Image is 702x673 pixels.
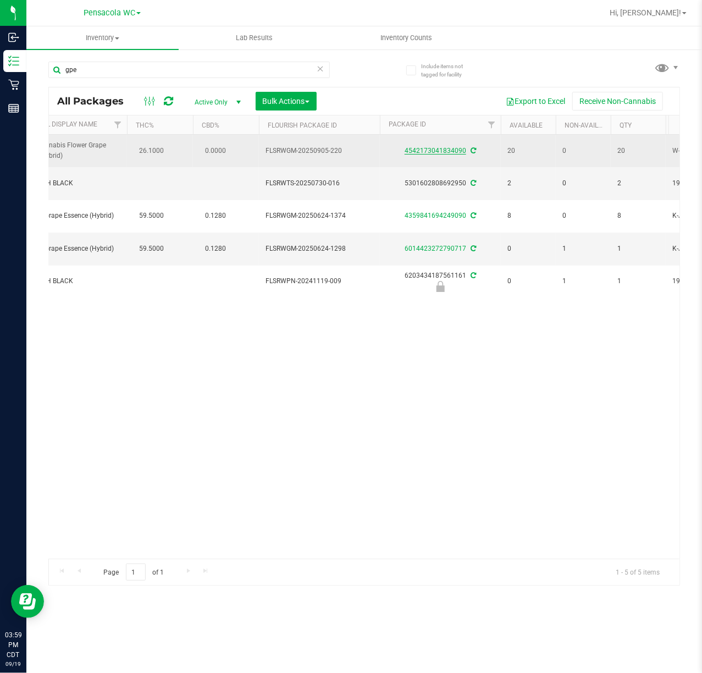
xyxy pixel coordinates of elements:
[266,244,373,254] span: FLSRWGM-20250624-1298
[134,208,169,224] span: 59.5000
[266,178,373,189] span: FLSRWTS-20250730-016
[11,585,44,618] iframe: Resource center
[617,146,659,156] span: 20
[109,115,127,134] a: Filter
[610,8,681,17] span: Hi, [PERSON_NAME]!
[57,95,135,107] span: All Packages
[562,244,604,254] span: 1
[200,241,231,257] span: 0.1280
[405,212,466,219] a: 4359841694249090
[469,179,476,187] span: Sync from Compliance System
[263,97,309,106] span: Bulk Actions
[378,271,502,292] div: 6203434187561161
[483,115,501,134] a: Filter
[13,244,120,254] span: FT 1g Kief Grape Essence (Hybrid)
[13,276,120,286] span: G PEN DASH BLACK
[562,178,604,189] span: 0
[26,26,179,49] a: Inventory
[48,62,330,78] input: Search Package ID, Item Name, SKU, Lot or Part Number...
[405,245,466,252] a: 6014423272790717
[507,178,549,189] span: 2
[5,630,21,660] p: 03:59 PM CDT
[507,244,549,254] span: 0
[84,8,135,18] span: Pensacola WC
[499,92,572,111] button: Export to Excel
[13,140,120,161] span: FT 3.5g Cannabis Flower Grape Essence (Hybrid)
[378,178,502,189] div: 5301602808692950
[469,245,476,252] span: Sync from Compliance System
[134,241,169,257] span: 59.5000
[13,211,120,221] span: FT 1g Kief Grape Essence (Hybrid)
[562,146,604,156] span: 0
[617,244,659,254] span: 1
[8,56,19,67] inline-svg: Inventory
[8,79,19,90] inline-svg: Retail
[617,276,659,286] span: 1
[378,281,502,292] div: Quarantine
[317,62,324,76] span: Clear
[507,146,549,156] span: 20
[607,564,668,580] span: 1 - 5 of 5 items
[469,212,476,219] span: Sync from Compliance System
[405,147,466,155] a: 4542173041834090
[179,26,331,49] a: Lab Results
[26,33,179,43] span: Inventory
[617,211,659,221] span: 8
[8,103,19,114] inline-svg: Reports
[202,122,219,129] a: CBD%
[221,33,288,43] span: Lab Results
[469,272,476,279] span: Sync from Compliance System
[366,33,447,43] span: Inventory Counts
[5,660,21,668] p: 09/19
[256,92,317,111] button: Bulk Actions
[572,92,663,111] button: Receive Non-Cannabis
[510,122,543,129] a: Available
[13,178,120,189] span: G PEN DASH BLACK
[469,147,476,155] span: Sync from Compliance System
[507,276,549,286] span: 0
[94,564,173,581] span: Page of 1
[136,122,154,129] a: THC%
[266,211,373,221] span: FLSRWGM-20250624-1374
[266,146,373,156] span: FLSRWGM-20250905-220
[126,564,146,581] input: 1
[565,122,613,129] a: Non-Available
[330,26,483,49] a: Inventory Counts
[200,143,231,159] span: 0.0000
[562,276,604,286] span: 1
[200,208,231,224] span: 0.1280
[617,178,659,189] span: 2
[134,143,169,159] span: 26.1000
[421,62,476,79] span: Include items not tagged for facility
[620,122,632,129] a: Qty
[389,120,426,128] a: Package ID
[507,211,549,221] span: 8
[268,122,337,129] a: Flourish Package ID
[562,211,604,221] span: 0
[266,276,373,286] span: FLSRWPN-20241119-009
[8,32,19,43] inline-svg: Inbound
[15,120,97,128] a: Sku Retail Display Name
